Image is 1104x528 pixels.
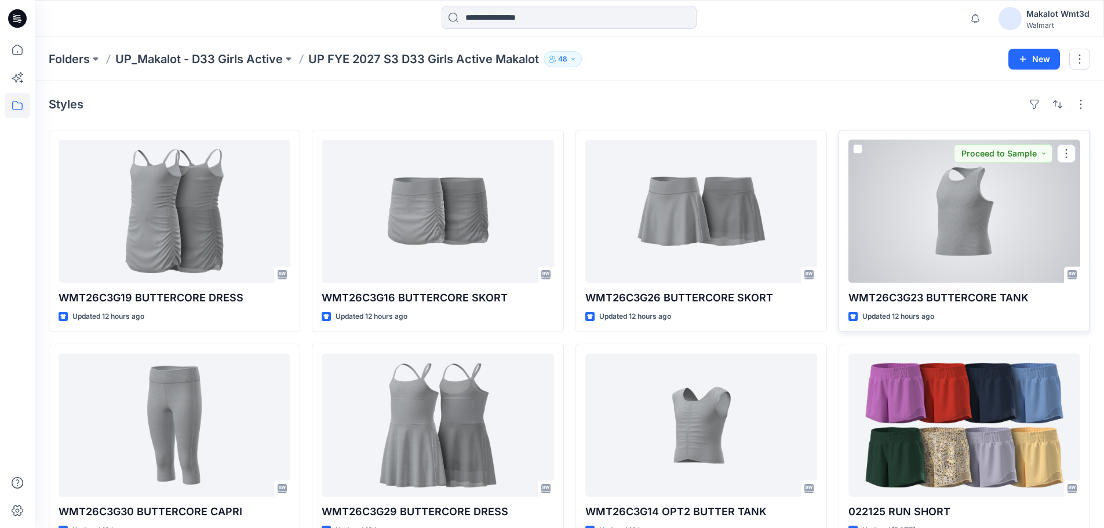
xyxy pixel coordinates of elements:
[848,354,1080,497] a: 022125 RUN SHORT
[1026,7,1090,21] div: Makalot Wmt3d
[1026,21,1090,30] div: Walmart
[59,504,290,520] p: WMT26C3G30 BUTTERCORE CAPRI
[585,504,817,520] p: WMT26C3G14 OPT2 BUTTER TANK
[322,354,553,497] a: WMT26C3G29 BUTTERCORE DRESS
[59,140,290,283] a: WMT26C3G19 BUTTERCORE DRESS
[558,53,567,65] p: 48
[544,51,582,67] button: 48
[72,311,144,323] p: Updated 12 hours ago
[848,290,1080,306] p: WMT26C3G23 BUTTERCORE TANK
[59,290,290,306] p: WMT26C3G19 BUTTERCORE DRESS
[336,311,407,323] p: Updated 12 hours ago
[322,290,553,306] p: WMT26C3G16 BUTTERCORE SKORT
[49,51,90,67] a: Folders
[115,51,283,67] a: UP_Makalot - D33 Girls Active
[585,140,817,283] a: WMT26C3G26 BUTTERCORE SKORT
[1008,49,1060,70] button: New
[308,51,539,67] p: UP FYE 2027 S3 D33 Girls Active Makalot
[49,97,83,111] h4: Styles
[585,354,817,497] a: WMT26C3G14 OPT2 BUTTER TANK
[322,140,553,283] a: WMT26C3G16 BUTTERCORE SKORT
[322,504,553,520] p: WMT26C3G29 BUTTERCORE DRESS
[599,311,671,323] p: Updated 12 hours ago
[999,7,1022,30] img: avatar
[848,140,1080,283] a: WMT26C3G23 BUTTERCORE TANK
[848,504,1080,520] p: 022125 RUN SHORT
[585,290,817,306] p: WMT26C3G26 BUTTERCORE SKORT
[862,311,934,323] p: Updated 12 hours ago
[59,354,290,497] a: WMT26C3G30 BUTTERCORE CAPRI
